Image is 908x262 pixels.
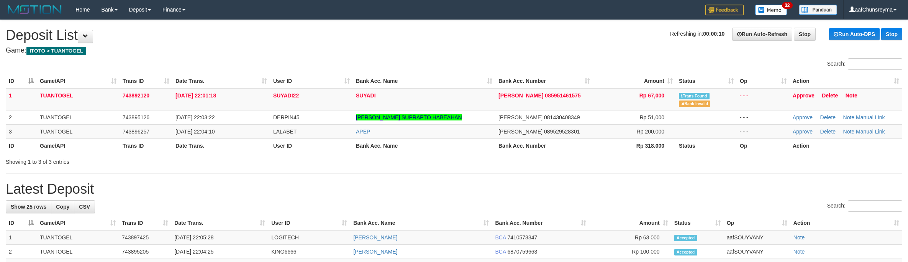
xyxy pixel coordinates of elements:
span: Copy 081430408349 to clipboard [544,114,580,120]
span: Accepted [674,235,697,241]
a: [PERSON_NAME] [353,249,397,255]
th: Bank Acc. Name [353,138,495,153]
td: aafSOUYVANY [724,245,790,259]
span: [DATE] 22:04:10 [175,129,215,135]
a: Run Auto-Refresh [732,28,792,41]
a: Approve [793,129,813,135]
th: Date Trans. [172,138,270,153]
a: Delete [820,129,836,135]
span: 743892120 [123,92,149,99]
img: Button%20Memo.svg [755,5,787,15]
a: SUYADI [356,92,376,99]
a: Stop [881,28,902,40]
th: Trans ID: activate to sort column ascending [119,216,171,230]
td: aafSOUYVANY [724,230,790,245]
td: TUANTOGEL [37,230,119,245]
span: Copy 089529528301 to clipboard [544,129,580,135]
td: 2 [6,245,37,259]
th: Status [676,138,737,153]
a: CSV [74,200,95,213]
h1: Latest Deposit [6,181,902,197]
td: 2 [6,110,37,124]
a: [PERSON_NAME] [353,234,397,241]
td: Rp 100,000 [589,245,671,259]
th: Status: activate to sort column ascending [671,216,724,230]
span: Rp 67,000 [639,92,664,99]
td: TUANTOGEL [37,124,120,138]
span: [PERSON_NAME] [498,92,543,99]
label: Search: [827,200,902,212]
span: [DATE] 22:03:22 [175,114,215,120]
th: Trans ID: activate to sort column ascending [120,74,172,88]
a: Copy [51,200,74,213]
label: Search: [827,58,902,70]
a: Run Auto-DPS [829,28,880,40]
span: Copy 6870759663 to clipboard [507,249,537,255]
a: Note [843,114,855,120]
td: 1 [6,88,37,110]
a: Note [793,234,805,241]
th: Date Trans.: activate to sort column ascending [171,216,268,230]
span: BCA [495,234,506,241]
div: Showing 1 to 3 of 3 entries [6,155,373,166]
td: 3 [6,124,37,138]
a: Stop [794,28,816,41]
td: - - - [737,124,790,138]
td: TUANTOGEL [37,245,119,259]
img: Feedback.jpg [705,5,744,15]
th: Amount: activate to sort column ascending [589,216,671,230]
span: 743896257 [123,129,149,135]
th: Action: activate to sort column ascending [790,74,902,88]
th: Rp 318.000 [593,138,676,153]
th: Status: activate to sort column ascending [676,74,737,88]
th: Action: activate to sort column ascending [790,216,902,230]
a: Manual Link [856,114,885,120]
th: Bank Acc. Number: activate to sort column ascending [495,74,593,88]
img: MOTION_logo.png [6,4,64,15]
span: Show 25 rows [11,204,46,210]
span: Rp 200,000 [637,129,664,135]
th: ID [6,138,37,153]
td: [DATE] 22:04:25 [171,245,268,259]
th: Game/API [37,138,120,153]
th: Bank Acc. Name: activate to sort column ascending [353,74,495,88]
span: 32 [782,2,792,9]
span: Copy 7410573347 to clipboard [507,234,537,241]
th: Op: activate to sort column ascending [724,216,790,230]
td: - - - [737,110,790,124]
td: Rp 63,000 [589,230,671,245]
td: LOGITECH [268,230,350,245]
th: Game/API: activate to sort column ascending [37,74,120,88]
span: Refreshing in: [670,31,724,37]
a: Approve [793,114,813,120]
span: Copy 085951461575 to clipboard [545,92,580,99]
a: Approve [793,92,815,99]
strong: 00:00:10 [703,31,724,37]
span: SUYADI22 [273,92,299,99]
th: Op [737,138,790,153]
span: CSV [79,204,90,210]
th: Date Trans.: activate to sort column ascending [172,74,270,88]
a: Show 25 rows [6,200,51,213]
span: LALABET [273,129,297,135]
span: 743895126 [123,114,149,120]
span: Accepted [674,249,697,255]
span: Similar transaction found [679,93,710,99]
th: Bank Acc. Number: activate to sort column ascending [492,216,589,230]
a: APEP [356,129,370,135]
th: ID: activate to sort column descending [6,74,37,88]
td: TUANTOGEL [37,88,120,110]
th: Op: activate to sort column ascending [737,74,790,88]
input: Search: [848,200,902,212]
span: [DATE] 22:01:18 [175,92,216,99]
a: Manual Link [856,129,885,135]
input: Search: [848,58,902,70]
th: User ID [270,138,353,153]
th: User ID: activate to sort column ascending [268,216,350,230]
span: ITOTO > TUANTOGEL [26,47,86,55]
th: ID: activate to sort column descending [6,216,37,230]
a: Delete [820,114,836,120]
h1: Deposit List [6,28,902,43]
span: [PERSON_NAME] [498,129,543,135]
th: Trans ID [120,138,172,153]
